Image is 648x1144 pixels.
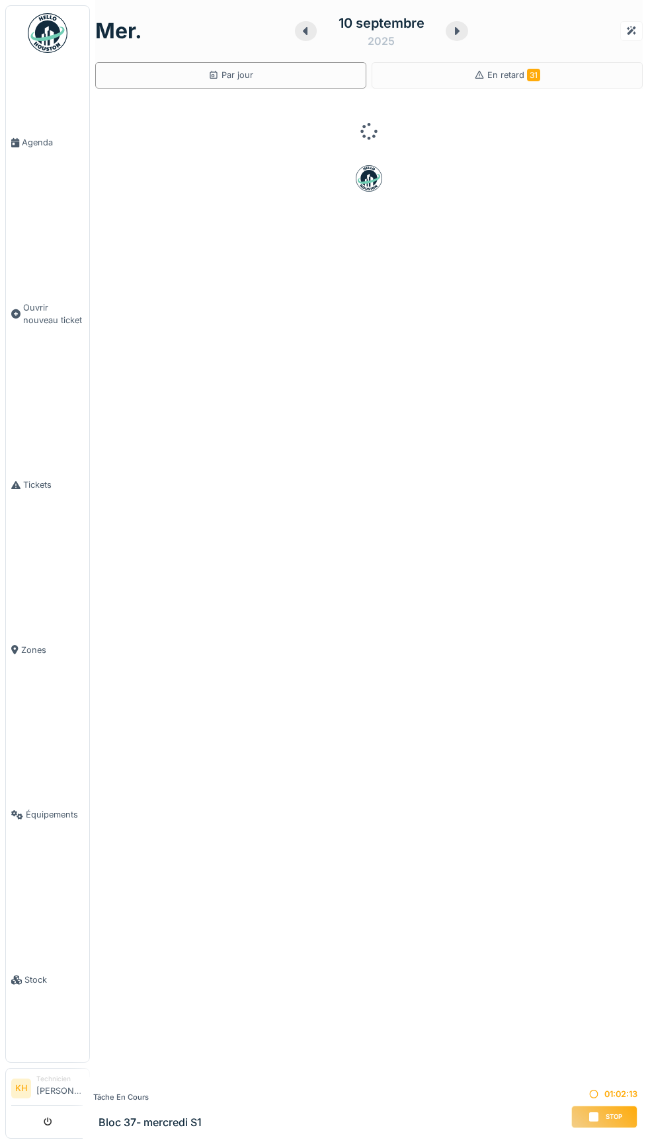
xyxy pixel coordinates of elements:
[11,1074,84,1106] a: KH Technicien[PERSON_NAME]
[6,60,89,225] a: Agenda
[22,136,84,149] span: Agenda
[36,1074,84,1102] li: [PERSON_NAME]
[527,69,540,81] span: 31
[606,1112,622,1122] span: Stop
[487,70,540,80] span: En retard
[21,644,84,656] span: Zones
[6,225,89,403] a: Ouvrir nouveau ticket
[24,973,84,986] span: Stock
[11,1079,31,1098] li: KH
[571,1088,637,1100] div: 01:02:13
[6,732,89,897] a: Équipements
[23,478,84,491] span: Tickets
[99,1116,202,1129] h3: Bloc 37- mercredi S1
[339,13,425,33] div: 10 septembre
[6,568,89,733] a: Zones
[93,1092,202,1103] div: Tâche en cours
[368,33,395,49] div: 2025
[36,1074,84,1084] div: Technicien
[356,165,382,192] img: badge-BVDL4wpA.svg
[208,69,253,81] div: Par jour
[28,13,67,53] img: Badge_color-CXgf-gQk.svg
[6,402,89,568] a: Tickets
[23,301,84,326] span: Ouvrir nouveau ticket
[95,19,142,44] h1: mer.
[26,808,84,821] span: Équipements
[6,897,89,1063] a: Stock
